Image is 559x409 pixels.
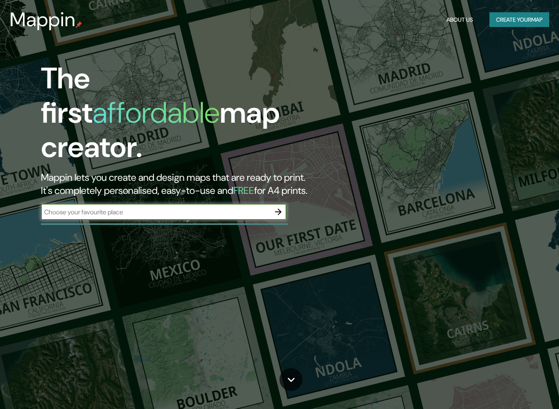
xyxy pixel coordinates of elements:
[41,207,270,217] input: Choose your favourite place
[76,21,82,28] img: mappin-pin
[10,8,76,31] h3: Mappin
[489,12,549,27] button: Create yourmap
[41,61,320,171] h1: The first map creator.
[233,184,254,197] h5: FREE
[92,94,220,132] h1: affordable
[41,171,320,197] h2: Mappin lets you create and design maps that are ready to print. It's completely personalised, eas...
[443,12,476,27] button: About Us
